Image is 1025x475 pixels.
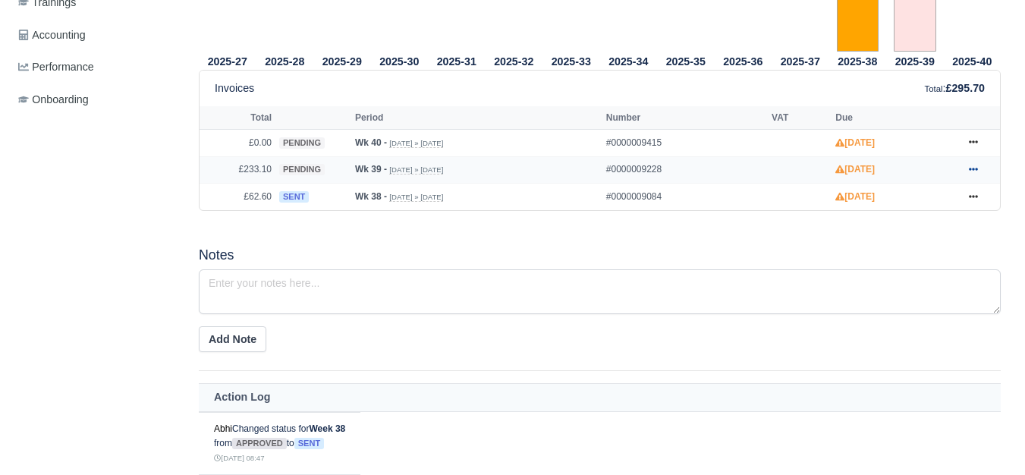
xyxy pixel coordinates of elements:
small: [DATE] » [DATE] [389,139,443,148]
th: 2025-28 [256,52,314,71]
small: Total [925,84,943,93]
td: £0.00 [200,129,275,156]
td: £62.60 [200,184,275,210]
small: [DATE] 08:47 [214,454,264,462]
td: #0000009415 [602,129,768,156]
th: 2025-32 [486,52,543,71]
strong: Wk 39 - [355,164,387,175]
span: Performance [18,58,94,76]
th: 2025-31 [428,52,486,71]
th: Period [351,106,602,129]
strong: [DATE] [835,191,875,202]
strong: [DATE] [835,164,875,175]
th: 2025-39 [886,52,944,71]
a: Performance [12,52,181,82]
th: 2025-38 [829,52,887,71]
th: Total [200,106,275,129]
a: Abhi [214,423,232,434]
span: sent [279,191,309,203]
th: 2025-27 [199,52,256,71]
td: £233.10 [200,156,275,184]
a: Accounting [12,20,181,50]
a: Onboarding [12,85,181,115]
td: #0000009228 [602,156,768,184]
th: 2025-37 [772,52,829,71]
span: sent [294,438,324,449]
span: pending [279,164,325,175]
span: Accounting [18,27,86,44]
th: 2025-33 [542,52,600,71]
th: 2025-34 [600,52,658,71]
th: 2025-29 [313,52,371,71]
th: Action Log [199,384,1001,412]
strong: Week 38 [309,423,345,434]
th: 2025-36 [715,52,772,71]
strong: £295.70 [946,82,985,94]
strong: [DATE] [835,137,875,148]
th: 2025-40 [944,52,1001,71]
td: #0000009084 [602,184,768,210]
th: Number [602,106,768,129]
td: Changed status for from to [199,412,360,475]
span: pending [279,137,325,149]
th: Due [832,106,954,129]
span: Onboarding [18,91,89,109]
span: approved [232,438,287,449]
strong: Wk 40 - [355,137,387,148]
h5: Notes [199,247,1001,263]
button: Add Note [199,326,266,352]
iframe: Chat Widget [949,402,1025,475]
th: VAT [768,106,832,129]
div: : [925,80,985,97]
h6: Invoices [215,82,254,95]
th: 2025-35 [657,52,715,71]
strong: Wk 38 - [355,191,387,202]
small: [DATE] » [DATE] [389,165,443,175]
small: [DATE] » [DATE] [389,193,443,202]
th: 2025-30 [371,52,429,71]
